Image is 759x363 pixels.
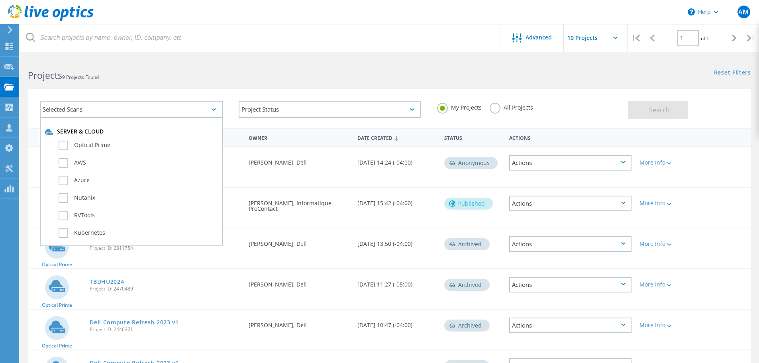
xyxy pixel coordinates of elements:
button: Search [628,101,688,119]
label: AWS [59,158,218,168]
b: Projects [28,69,62,82]
span: Optical Prime [42,262,72,267]
div: Archived [444,320,490,332]
label: Azure [59,176,218,185]
div: Published [444,198,493,210]
div: [PERSON_NAME], Dell [245,228,353,255]
div: Status [440,130,505,145]
div: | [628,24,644,52]
svg: \n [688,8,695,16]
div: Actions [509,155,632,171]
div: [PERSON_NAME], Dell [245,310,353,336]
div: Date Created [353,130,440,145]
span: Project ID: 2811754 [90,246,241,251]
div: [DATE] 13:50 (-04:00) [353,228,440,255]
div: [PERSON_NAME], Dell [245,147,353,173]
div: Archived [444,279,490,291]
span: Advanced [526,35,552,40]
div: [DATE] 14:24 (-04:00) [353,147,440,173]
span: AM [738,9,749,15]
div: Owner [245,130,353,145]
div: Selected Scans [40,101,223,118]
a: TBDHU2024 [90,279,124,285]
div: Actions [509,196,632,211]
div: More Info [639,241,689,247]
a: Reset Filters [714,70,751,77]
label: My Projects [437,103,482,110]
span: of 1 [701,35,709,42]
div: Actions [505,130,635,145]
div: More Info [639,322,689,328]
label: Optical Prime [59,141,218,150]
span: Search [649,106,670,114]
div: Actions [509,277,632,292]
div: More Info [639,282,689,287]
span: Optical Prime [42,343,72,348]
div: [DATE] 11:27 (-05:00) [353,269,440,295]
div: [PERSON_NAME], Informatique ProContact [245,188,353,220]
label: All Projects [490,103,533,110]
div: Project Status [239,101,422,118]
div: Archived [444,238,490,250]
label: RVTools [59,211,218,220]
div: Actions [509,236,632,252]
span: Optical Prime [42,303,72,308]
div: Server & Cloud [45,128,218,136]
div: [DATE] 15:42 (-04:00) [353,188,440,214]
a: Live Optics Dashboard [8,17,94,22]
label: Kubernetes [59,228,218,238]
span: Project ID: 2440371 [90,327,241,332]
span: 9 Projects Found [62,74,99,80]
label: Nutanix [59,193,218,203]
div: More Info [639,200,689,206]
div: Anonymous [444,157,498,169]
div: | [743,24,759,52]
span: Project ID: 2470489 [90,286,241,291]
div: More Info [639,160,689,165]
div: Actions [509,318,632,333]
div: [DATE] 10:47 (-04:00) [353,310,440,336]
input: Search projects by name, owner, ID, company, etc [20,24,500,52]
div: [PERSON_NAME], Dell [245,269,353,295]
a: Dell Compute Refresh 2023 v1 [90,320,179,325]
